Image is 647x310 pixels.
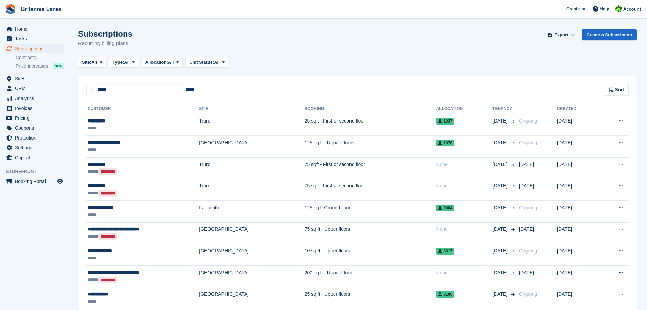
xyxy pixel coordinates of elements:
span: 0004 [436,205,454,211]
span: Unit Status: [189,59,214,66]
span: All [214,59,220,66]
span: Booking Portal [15,177,56,186]
td: 75 sq ft - Upper floors [305,222,436,244]
span: Ongoing [519,291,537,297]
td: Truro [199,157,304,179]
button: Unit Status: All [185,57,229,68]
td: [DATE] [557,287,598,309]
span: Home [15,24,56,34]
a: menu [3,113,64,123]
td: [DATE] [557,265,598,287]
span: [DATE] [519,162,534,167]
span: [DATE] [492,226,509,233]
a: menu [3,143,64,152]
span: All [168,59,174,66]
td: [GEOGRAPHIC_DATA] [199,136,304,158]
div: NEW [53,63,64,69]
span: Create [566,5,580,12]
a: menu [3,94,64,103]
a: menu [3,177,64,186]
td: [DATE] [557,136,598,158]
div: None [436,161,492,168]
div: None [436,226,492,233]
span: [DATE] [492,291,509,298]
td: 10 sq ft - Upper floors [305,244,436,266]
span: Tasks [15,34,56,44]
span: Pricing [15,113,56,123]
span: Coupons [15,123,56,133]
a: menu [3,123,64,133]
span: 1037 [436,118,454,125]
td: 125 sq ft - Upper Floors [305,136,436,158]
span: [DATE] [492,247,509,255]
td: [DATE] [557,244,598,266]
span: Price increases [16,63,48,69]
span: Allocation: [145,59,168,66]
td: 75 sqft - First or second floor [305,179,436,201]
span: Help [600,5,609,12]
th: Created [557,103,598,114]
span: [DATE] [492,161,509,168]
span: [DATE] [492,117,509,125]
td: [GEOGRAPHIC_DATA] [199,244,304,266]
span: 3106 [436,291,454,298]
span: Subscriptions [15,44,56,53]
button: Allocation: All [142,57,183,68]
span: Ongoing [519,118,537,124]
td: [DATE] [557,201,598,223]
img: stora-icon-8386f47178a22dfd0bd8f6a31ec36ba5ce8667c1dd55bd0f319d3a0aa187defe.svg [5,4,16,14]
td: Truro [199,179,304,201]
td: 25 sq ft - Upper floors [305,287,436,309]
span: 3017 [436,248,454,255]
span: Ongoing [519,140,537,145]
td: 200 sq ft - Upper Floor [305,265,436,287]
span: CRM [15,84,56,93]
img: Robert Parr [615,5,622,12]
a: menu [3,44,64,53]
div: None [436,269,492,276]
span: Capital [15,153,56,162]
span: Sites [15,74,56,83]
th: Customer [86,103,199,114]
th: Tenancy [492,103,516,114]
td: [DATE] [557,157,598,179]
td: 75 sqft - First or second floor [305,157,436,179]
span: [DATE] [519,183,534,189]
a: menu [3,84,64,93]
a: menu [3,74,64,83]
td: [DATE] [557,222,598,244]
span: Settings [15,143,56,152]
span: [DATE] [492,204,509,211]
span: All [91,59,97,66]
span: Sort [615,86,624,93]
span: [DATE] [519,226,534,232]
td: Truro [199,114,304,136]
td: [DATE] [557,179,598,201]
td: [GEOGRAPHIC_DATA] [199,222,304,244]
span: Ongoing [519,248,537,254]
span: 1078 [436,140,454,146]
span: Protection [15,133,56,143]
a: Price increases NEW [16,62,64,70]
button: Type: All [109,57,139,68]
a: menu [3,153,64,162]
th: Allocation [436,103,492,114]
span: Ongoing [519,205,537,210]
span: Analytics [15,94,56,103]
div: None [436,182,492,190]
span: All [124,59,130,66]
a: menu [3,103,64,113]
span: [DATE] [519,270,534,275]
span: [DATE] [492,139,509,146]
a: menu [3,24,64,34]
a: Create a Subscription [582,29,637,40]
td: [GEOGRAPHIC_DATA] [199,265,304,287]
a: menu [3,34,64,44]
span: Export [554,32,568,38]
h1: Subscriptions [78,29,132,38]
th: Booking [305,103,436,114]
span: Type: [113,59,124,66]
button: Export [546,29,576,40]
span: Account [623,6,641,13]
span: [DATE] [492,182,509,190]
